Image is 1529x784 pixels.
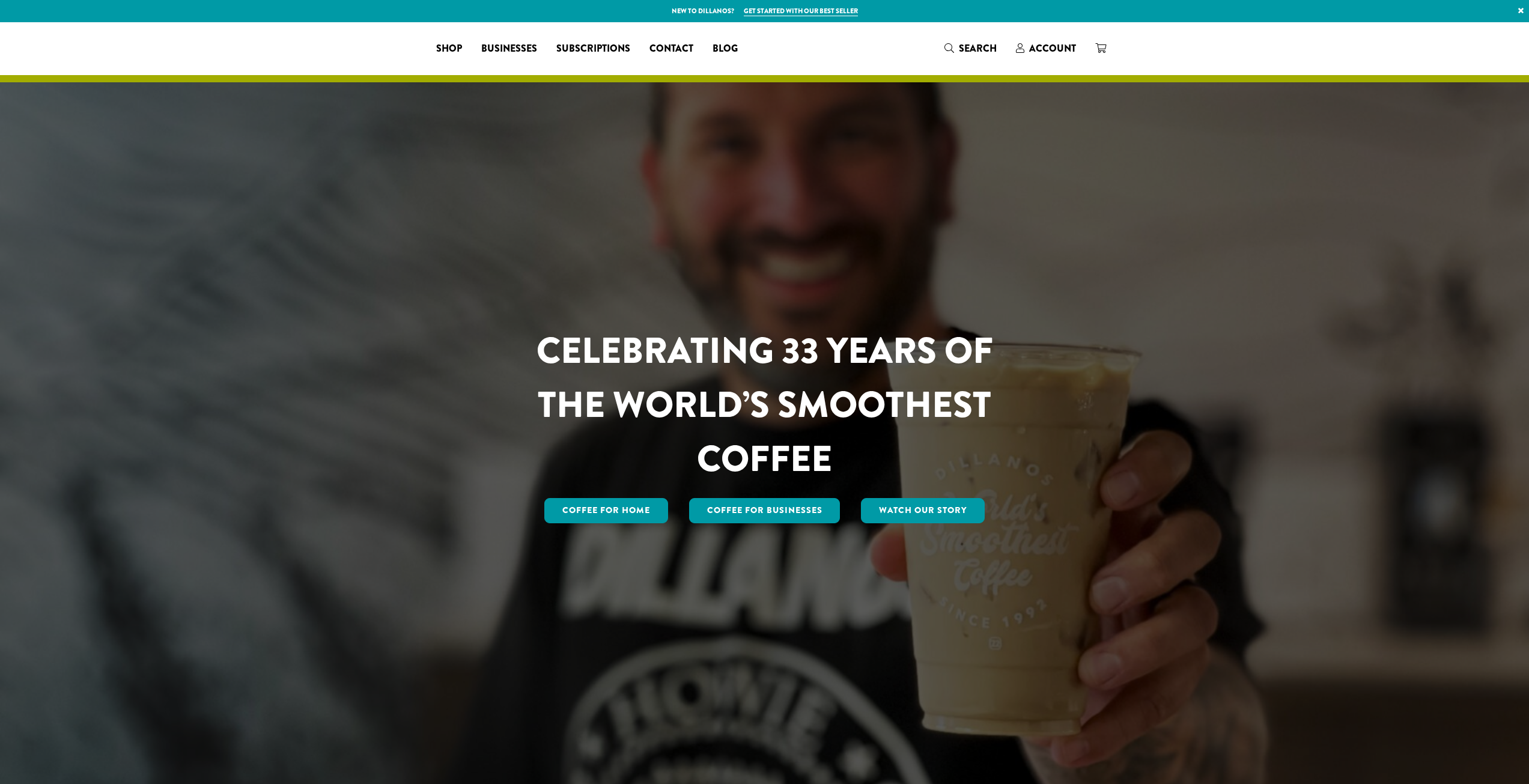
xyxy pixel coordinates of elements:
span: Search [959,41,997,55]
span: Contact [649,41,693,56]
a: Coffee for Home [544,498,668,523]
a: Shop [427,39,472,58]
a: Coffee For Businesses [689,498,840,523]
h1: CELEBRATING 33 YEARS OF THE WORLD’S SMOOTHEST COFFEE [501,324,1029,486]
a: Watch Our Story [861,498,985,523]
span: Businesses [481,41,537,56]
span: Shop [436,41,462,56]
a: Get started with our best seller [744,6,858,16]
span: Blog [713,41,738,56]
a: Search [935,38,1006,58]
span: Subscriptions [556,41,630,56]
span: Account [1029,41,1076,55]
